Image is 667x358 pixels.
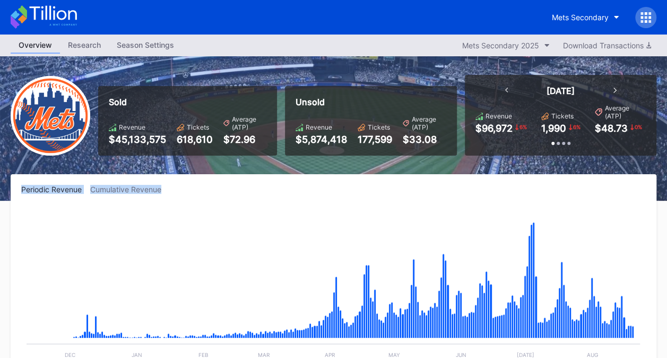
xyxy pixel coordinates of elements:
[90,185,170,194] div: Cumulative Revenue
[518,123,528,131] div: 6 %
[368,123,390,131] div: Tickets
[65,352,75,358] text: Dec
[21,185,90,194] div: Periodic Revenue
[475,123,513,134] div: $96,972
[223,134,266,145] div: $72.96
[595,123,628,134] div: $48.73
[412,115,446,131] div: Average (ATP)
[109,37,182,54] a: Season Settings
[486,112,512,120] div: Revenue
[456,352,466,358] text: Jun
[132,352,142,358] text: Jan
[306,123,332,131] div: Revenue
[325,352,335,358] text: Apr
[60,37,109,53] div: Research
[517,352,534,358] text: [DATE]
[119,123,145,131] div: Revenue
[358,134,392,145] div: 177,599
[403,134,446,145] div: $33.08
[187,123,209,131] div: Tickets
[541,123,566,134] div: 1,990
[11,37,60,54] a: Overview
[544,7,627,27] button: Mets Secondary
[388,352,400,358] text: May
[563,41,651,50] div: Download Transactions
[109,134,166,145] div: $45,133,575
[11,76,90,156] img: New-York-Mets-Transparent.png
[586,352,597,358] text: Aug
[177,134,213,145] div: 618,610
[232,115,266,131] div: Average (ATP)
[109,37,182,53] div: Season Settings
[462,41,539,50] div: Mets Secondary 2025
[558,38,656,53] button: Download Transactions
[258,352,270,358] text: Mar
[198,352,209,358] text: Feb
[296,134,347,145] div: $5,874,418
[605,104,646,120] div: Average (ATP)
[634,123,643,131] div: 0 %
[552,13,609,22] div: Mets Secondary
[551,112,574,120] div: Tickets
[547,86,575,96] div: [DATE]
[60,37,109,54] a: Research
[572,123,582,131] div: 6 %
[296,97,446,107] div: Unsold
[457,38,555,53] button: Mets Secondary 2025
[109,97,266,107] div: Sold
